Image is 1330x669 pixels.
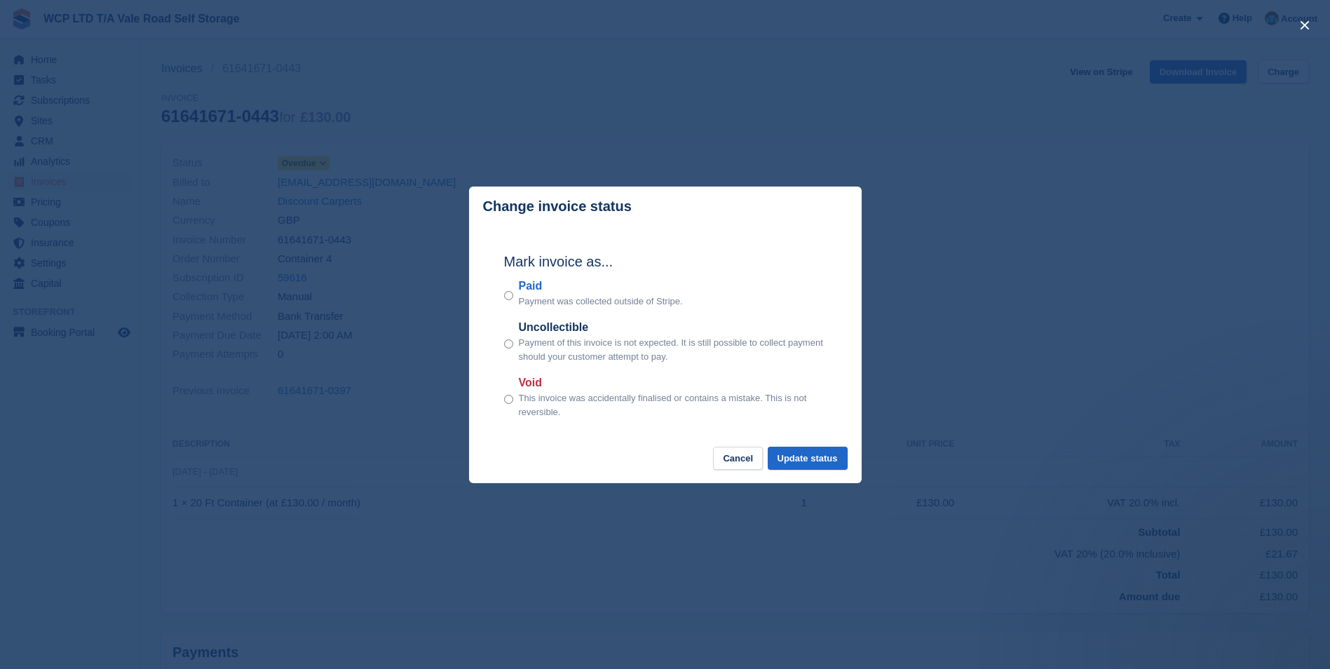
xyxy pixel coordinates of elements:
[768,447,848,470] button: Update status
[519,374,827,391] label: Void
[519,278,683,295] label: Paid
[519,391,827,419] p: This invoice was accidentally finalised or contains a mistake. This is not reversible.
[519,336,827,363] p: Payment of this invoice is not expected. It is still possible to collect payment should your cust...
[519,319,827,336] label: Uncollectible
[483,198,632,215] p: Change invoice status
[1294,14,1316,36] button: close
[519,295,683,309] p: Payment was collected outside of Stripe.
[504,251,827,272] h2: Mark invoice as...
[713,447,763,470] button: Cancel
